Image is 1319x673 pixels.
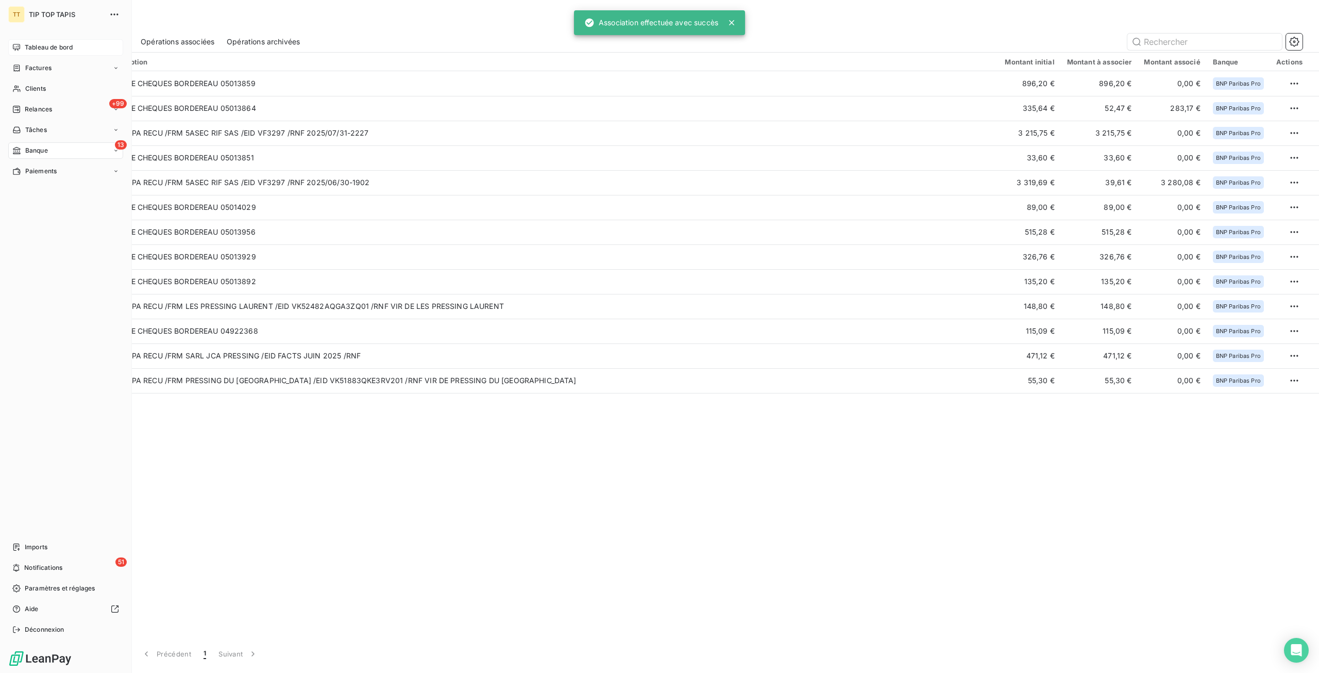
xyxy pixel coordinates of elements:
[999,121,1060,145] td: 3 215,75 €
[1213,58,1264,66] div: Banque
[1216,229,1261,235] span: BNP Paribas Pro
[1138,319,1206,343] td: 0,00 €
[1061,71,1138,96] td: 896,20 €
[29,10,103,19] span: TIP TOP TAPIS
[999,71,1060,96] td: 896,20 €
[1138,244,1206,269] td: 0,00 €
[1061,170,1138,195] td: 39,61 €
[115,557,127,567] span: 51
[141,37,214,47] span: Opérations associées
[1138,71,1206,96] td: 0,00 €
[8,6,25,23] div: TT
[1061,244,1138,269] td: 326,76 €
[109,58,993,66] div: Description
[25,146,48,155] span: Banque
[103,244,999,269] td: REMISE CHEQUES BORDEREAU 05013929
[1284,638,1309,663] div: Open Intercom Messenger
[8,601,123,617] a: Aide
[25,167,57,176] span: Paiements
[103,71,999,96] td: REMISE CHEQUES BORDEREAU 05013859
[1061,294,1138,319] td: 148,80 €
[1216,353,1261,359] span: BNP Paribas Pro
[135,643,197,665] button: Précédent
[1138,368,1206,393] td: 0,00 €
[1216,80,1261,87] span: BNP Paribas Pro
[1216,155,1261,161] span: BNP Paribas Pro
[1067,58,1132,66] div: Montant à associer
[1138,294,1206,319] td: 0,00 €
[999,343,1060,368] td: 471,12 €
[999,195,1060,220] td: 89,00 €
[103,96,999,121] td: REMISE CHEQUES BORDEREAU 05013864
[1144,58,1200,66] div: Montant associé
[25,584,95,593] span: Paramètres et réglages
[1138,170,1206,195] td: 3 280,08 €
[1138,145,1206,170] td: 0,00 €
[1127,34,1282,50] input: Rechercher
[25,604,39,614] span: Aide
[103,220,999,244] td: REMISE CHEQUES BORDEREAU 05013956
[103,145,999,170] td: REMISE CHEQUES BORDEREAU 05013851
[109,99,127,108] span: +99
[1061,269,1138,294] td: 135,20 €
[103,368,999,393] td: VIR SEPA RECU /FRM PRESSING DU [GEOGRAPHIC_DATA] /EID VK51883QKE3RV201 /RNF VIR DE PRESSING DU [G...
[1138,220,1206,244] td: 0,00 €
[1216,130,1261,136] span: BNP Paribas Pro
[1061,343,1138,368] td: 471,12 €
[227,37,300,47] span: Opérations archivées
[1061,368,1138,393] td: 55,30 €
[103,269,999,294] td: REMISE CHEQUES BORDEREAU 05013892
[1216,278,1261,285] span: BNP Paribas Pro
[999,96,1060,121] td: 335,64 €
[1138,96,1206,121] td: 283,17 €
[1216,254,1261,260] span: BNP Paribas Pro
[25,125,47,135] span: Tâches
[1061,121,1138,145] td: 3 215,75 €
[1138,121,1206,145] td: 0,00 €
[999,319,1060,343] td: 115,09 €
[103,170,999,195] td: VIR SEPA RECU /FRM 5ASEC RIF SAS /EID VF3297 /RNF 2025/06/30-1902
[25,43,73,52] span: Tableau de bord
[25,84,46,93] span: Clients
[103,294,999,319] td: VIR SEPA RECU /FRM LES PRESSING LAURENT /EID VK52482AQGA3ZQ01 /RNF VIR DE LES PRESSING LAURENT
[999,294,1060,319] td: 148,80 €
[204,649,206,659] span: 1
[1216,204,1261,210] span: BNP Paribas Pro
[115,140,127,150] span: 13
[999,145,1060,170] td: 33,60 €
[8,650,72,667] img: Logo LeanPay
[197,643,212,665] button: 1
[1061,319,1138,343] td: 115,09 €
[999,244,1060,269] td: 326,76 €
[1216,303,1261,309] span: BNP Paribas Pro
[1138,343,1206,368] td: 0,00 €
[103,343,999,368] td: VIR SEPA RECU /FRM SARL JCA PRESSING /EID FACTS JUIN 2025 /RNF
[1005,58,1054,66] div: Montant initial
[1061,195,1138,220] td: 89,00 €
[1216,377,1261,384] span: BNP Paribas Pro
[25,625,64,634] span: Déconnexion
[999,269,1060,294] td: 135,20 €
[212,643,264,665] button: Suivant
[584,13,718,32] div: Association effectuée avec succès
[999,368,1060,393] td: 55,30 €
[1216,328,1261,334] span: BNP Paribas Pro
[103,319,999,343] td: REMISE CHEQUES BORDEREAU 04922368
[1276,58,1303,66] div: Actions
[103,121,999,145] td: VIR SEPA RECU /FRM 5ASEC RIF SAS /EID VF3297 /RNF 2025/07/31-2227
[1216,179,1261,186] span: BNP Paribas Pro
[1138,195,1206,220] td: 0,00 €
[1216,105,1261,111] span: BNP Paribas Pro
[25,63,52,73] span: Factures
[25,105,52,114] span: Relances
[999,170,1060,195] td: 3 319,69 €
[103,195,999,220] td: REMISE CHEQUES BORDEREAU 05014029
[1061,145,1138,170] td: 33,60 €
[1061,220,1138,244] td: 515,28 €
[999,220,1060,244] td: 515,28 €
[24,563,62,572] span: Notifications
[1138,269,1206,294] td: 0,00 €
[25,543,47,552] span: Imports
[1061,96,1138,121] td: 52,47 €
